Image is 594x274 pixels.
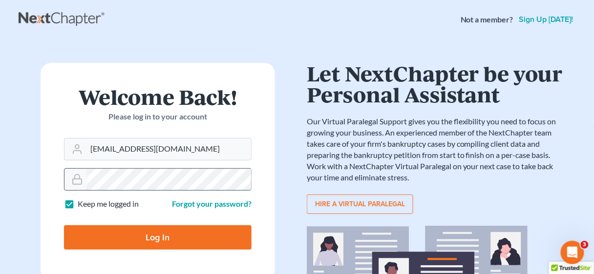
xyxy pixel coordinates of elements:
[581,241,589,249] span: 3
[307,195,413,214] a: Hire a virtual paralegal
[64,225,252,250] input: Log In
[86,138,251,160] input: Email Address
[307,63,566,104] h1: Let NextChapter be your Personal Assistant
[64,86,252,107] h1: Welcome Back!
[64,111,252,122] p: Please log in to your account
[78,198,139,210] label: Keep me logged in
[172,199,252,208] a: Forgot your password?
[561,241,584,264] iframe: Intercom live chat
[517,16,575,23] a: Sign up [DATE]!
[461,14,513,25] strong: Not a member?
[307,116,566,183] p: Our Virtual Paralegal Support gives you the flexibility you need to focus on growing your busines...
